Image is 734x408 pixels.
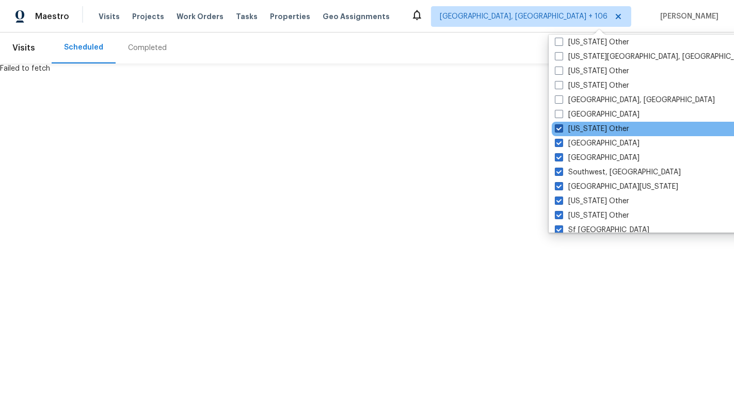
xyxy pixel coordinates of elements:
[99,11,120,22] span: Visits
[555,37,629,47] label: [US_STATE] Other
[555,124,629,134] label: [US_STATE] Other
[555,153,640,163] label: [GEOGRAPHIC_DATA]
[555,66,629,76] label: [US_STATE] Other
[64,42,103,53] div: Scheduled
[12,37,35,59] span: Visits
[555,138,640,149] label: [GEOGRAPHIC_DATA]
[177,11,224,22] span: Work Orders
[555,196,629,206] label: [US_STATE] Other
[555,167,681,177] label: Southwest, [GEOGRAPHIC_DATA]
[440,11,608,22] span: [GEOGRAPHIC_DATA], [GEOGRAPHIC_DATA] + 106
[132,11,164,22] span: Projects
[555,182,678,192] label: [GEOGRAPHIC_DATA][US_STATE]
[656,11,719,22] span: [PERSON_NAME]
[323,11,390,22] span: Geo Assignments
[555,210,629,221] label: [US_STATE] Other
[128,43,167,53] div: Completed
[555,95,715,105] label: [GEOGRAPHIC_DATA], [GEOGRAPHIC_DATA]
[270,11,310,22] span: Properties
[35,11,69,22] span: Maestro
[555,80,629,91] label: [US_STATE] Other
[236,13,258,20] span: Tasks
[555,109,640,120] label: [GEOGRAPHIC_DATA]
[555,225,649,235] label: Sf [GEOGRAPHIC_DATA]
